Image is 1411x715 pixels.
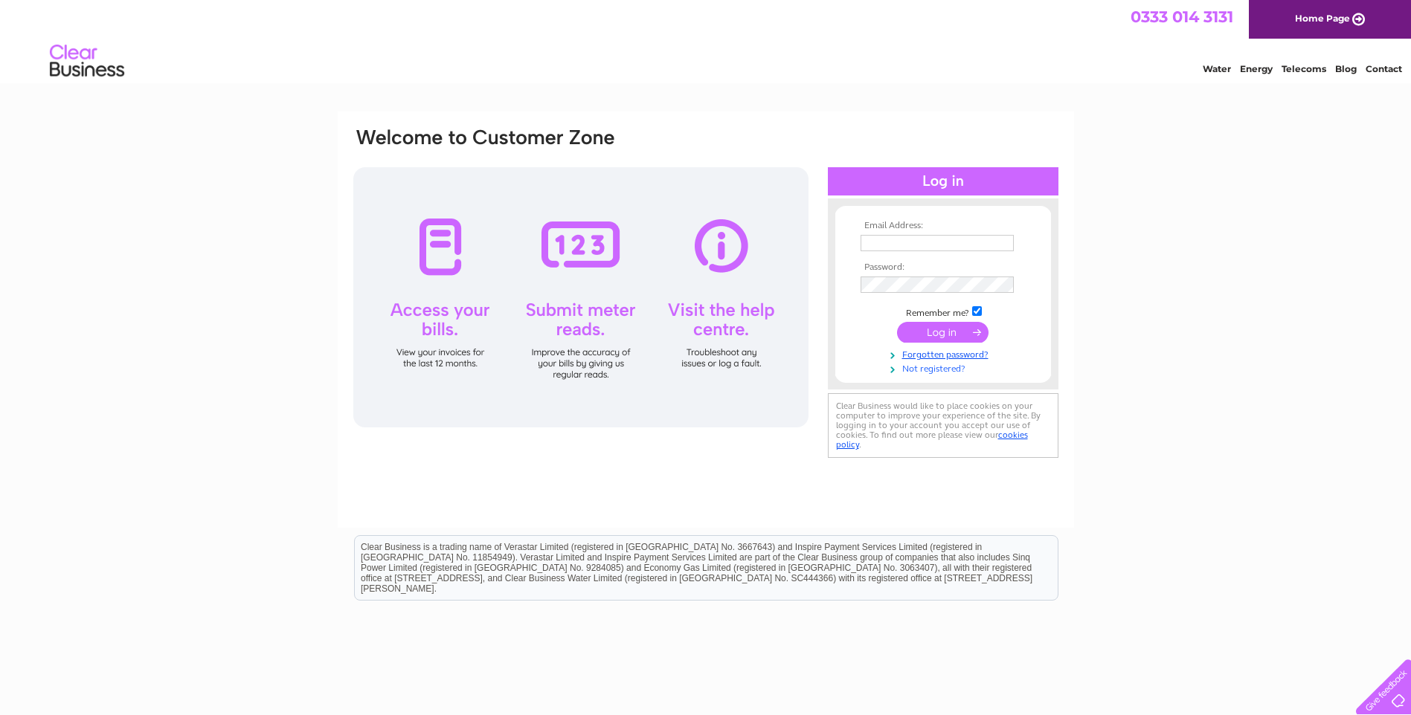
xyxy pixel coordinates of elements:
[1366,63,1402,74] a: Contact
[1282,63,1326,74] a: Telecoms
[1131,7,1233,26] a: 0333 014 3131
[1203,63,1231,74] a: Water
[861,346,1029,360] a: Forgotten password?
[861,360,1029,375] a: Not registered?
[828,393,1058,458] div: Clear Business would like to place cookies on your computer to improve your experience of the sit...
[857,221,1029,231] th: Email Address:
[355,8,1058,72] div: Clear Business is a trading name of Verastar Limited (registered in [GEOGRAPHIC_DATA] No. 3667643...
[857,262,1029,273] th: Password:
[857,304,1029,319] td: Remember me?
[1335,63,1357,74] a: Blog
[1240,63,1273,74] a: Energy
[49,39,125,84] img: logo.png
[836,430,1028,450] a: cookies policy
[897,322,989,343] input: Submit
